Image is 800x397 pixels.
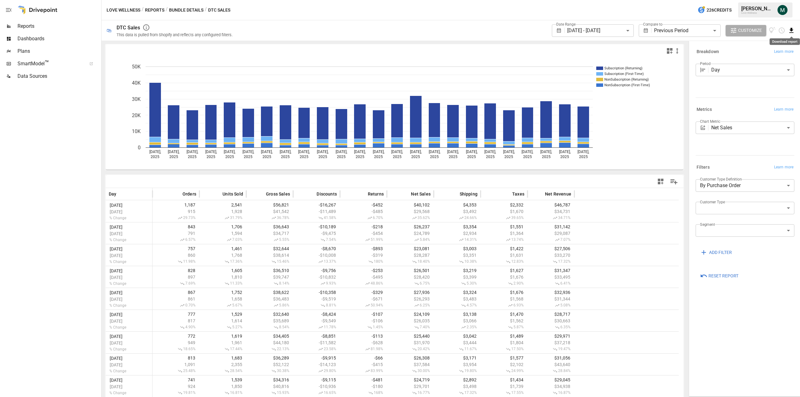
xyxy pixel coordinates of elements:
text: 2025 [467,155,476,159]
span: 15.46% [249,259,290,264]
span: 860 [156,253,196,258]
span: Discounts [317,191,337,197]
span: -$893 [343,246,384,251]
div: / [205,6,207,14]
span: 757 [156,246,196,251]
span: $32,644 [249,246,290,251]
span: 8.14% [249,281,290,286]
span: Data Sources [17,72,100,80]
span: Day [109,191,117,197]
span: Taxes [512,191,524,197]
span: 1,605 [202,268,243,273]
span: 6.93% [484,303,524,308]
span: $39,747 [249,275,290,280]
span: $3,138 [437,312,477,317]
span: $31,344 [531,296,571,301]
text: [DATE], [317,150,328,154]
span: -$485 [343,209,384,214]
span: 0.70% [156,303,196,308]
span: $29,568 [390,209,431,214]
button: Customize [726,25,766,36]
text: [DATE], [354,150,366,154]
span: $3,324 [437,290,477,295]
span: 1,529 [202,312,243,317]
span: 180% [343,259,384,264]
text: 2025 [430,155,439,159]
span: -$218 [343,224,384,229]
text: [DATE], [336,150,347,154]
span: 1,187 [156,202,196,207]
span: $26,035 [390,318,431,323]
span: $4,353 [437,202,477,207]
label: Customer Type [700,199,725,205]
button: Sort [402,190,410,198]
span: $31,142 [531,224,571,229]
span: 7.03% [202,237,243,242]
span: 2,541 [202,202,243,207]
text: 50K [132,64,141,70]
span: 13.74% [484,237,524,242]
span: $1,568 [484,296,524,301]
span: $28,287 [390,253,431,258]
span: -$495 [343,275,384,280]
span: 17.32% [531,259,571,264]
span: 5.84% [390,237,431,242]
span: $1,670 [484,209,524,214]
span: $1,676 [484,275,524,280]
text: 2025 [151,155,159,159]
span: Returns [368,191,384,197]
span: $36,643 [249,224,290,229]
text: NonSubscription (First-Time) [604,83,650,87]
span: $1,627 [484,268,524,273]
span: $24,109 [390,312,431,317]
text: 2025 [244,155,252,159]
div: 🛍 [107,27,112,33]
button: Sort [307,190,316,198]
text: 2025 [449,155,457,159]
text: 40K [132,80,141,86]
span: $32,640 [249,312,290,317]
span: $34,731 [531,209,571,214]
span: 5.30% [437,281,477,286]
text: [DATE], [261,150,272,154]
span: [DATE] [109,312,149,317]
span: $1,631 [484,253,524,258]
text: 2025 [542,155,551,159]
span: -$454 [343,231,384,236]
span: SmartModel [17,60,82,67]
span: -$452 [343,202,384,207]
span: [DATE] [109,290,149,295]
div: DTC Sales [117,25,140,31]
span: Previous Period [654,27,688,33]
text: NonSubscription (Returning) [604,77,649,82]
span: 1,614 [202,318,243,323]
span: $3,354 [437,224,477,229]
span: -$10,832 [296,275,337,280]
span: 35.62% [390,216,431,221]
text: [DATE], [224,150,235,154]
div: Day [711,64,794,76]
span: $29,087 [531,231,571,236]
text: [DATE], [187,150,198,154]
span: $24,789 [390,231,431,236]
span: $26,293 [390,296,431,301]
text: [DATE], [429,150,440,154]
span: Units Sold [222,191,243,197]
button: View documentation [769,25,776,36]
text: [DATE], [484,150,496,154]
button: Michael Cormack [774,1,791,19]
button: Sort [117,190,126,198]
label: Segment [700,222,715,227]
span: $32,936 [531,290,571,295]
label: Customer Type Definition [700,176,742,182]
span: 1,658 [202,296,243,301]
span: $1,364 [484,231,524,236]
text: 0 [138,145,141,151]
span: $2,934 [437,231,477,236]
span: $27,506 [531,246,571,251]
span: 18.40% [390,259,431,264]
button: Sort [503,190,512,198]
span: 48.86% [343,281,384,286]
span: 828 [156,268,196,273]
div: / [166,6,168,14]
